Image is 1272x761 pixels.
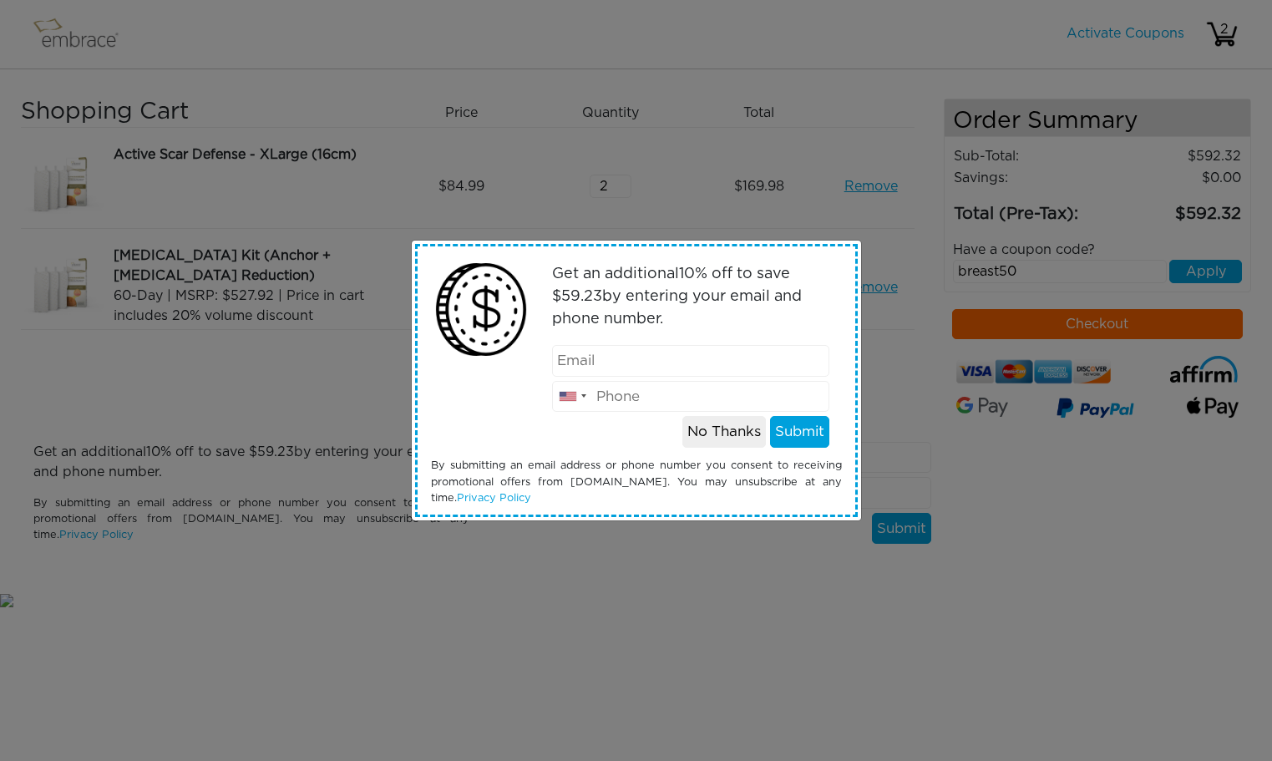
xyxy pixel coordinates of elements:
span: 59.23 [561,289,602,304]
input: Email [552,345,829,377]
a: Privacy Policy [457,493,531,504]
div: By submitting an email address or phone number you consent to receiving promotional offers from [... [418,458,854,506]
div: United States: +1 [553,382,591,412]
input: Phone [552,381,829,413]
button: Submit [770,416,829,448]
button: No Thanks [682,416,766,448]
img: money2.png [427,255,536,364]
span: 10 [679,266,695,282]
p: Get an additional % off to save $ by entering your email and phone number. [552,263,829,331]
